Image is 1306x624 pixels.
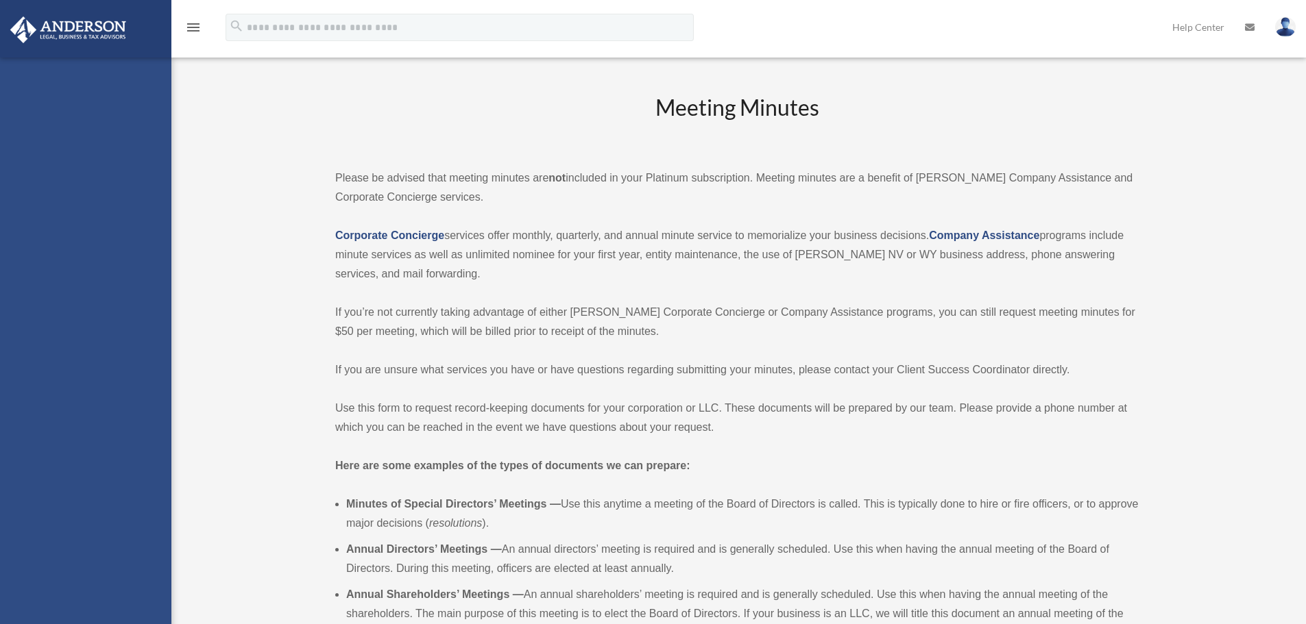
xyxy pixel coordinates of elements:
[346,495,1139,533] li: Use this anytime a meeting of the Board of Directors is called. This is typically done to hire or...
[335,229,444,241] a: Corporate Concierge
[346,498,561,510] b: Minutes of Special Directors’ Meetings —
[229,18,244,34] i: search
[185,24,202,36] a: menu
[335,399,1139,437] p: Use this form to request record-keeping documents for your corporation or LLC. These documents wi...
[929,229,1039,241] a: Company Assistance
[335,92,1139,149] h2: Meeting Minutes
[335,226,1139,284] p: services offer monthly, quarterly, and annual minute service to memorialize your business decisio...
[335,169,1139,207] p: Please be advised that meeting minutes are included in your Platinum subscription. Meeting minute...
[335,360,1139,379] p: If you are unsure what services you have or have questions regarding submitting your minutes, ple...
[548,172,566,184] strong: not
[346,543,502,555] b: Annual Directors’ Meetings —
[335,460,690,471] strong: Here are some examples of the types of documents we can prepare:
[429,517,482,529] em: resolutions
[346,540,1139,578] li: An annual directors’ meeting is required and is generally scheduled. Use this when having the ann...
[346,588,524,600] b: Annual Shareholders’ Meetings —
[6,16,130,43] img: Anderson Advisors Platinum Portal
[1275,17,1296,37] img: User Pic
[335,303,1139,341] p: If you’re not currently taking advantage of either [PERSON_NAME] Corporate Concierge or Company A...
[185,19,202,36] i: menu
